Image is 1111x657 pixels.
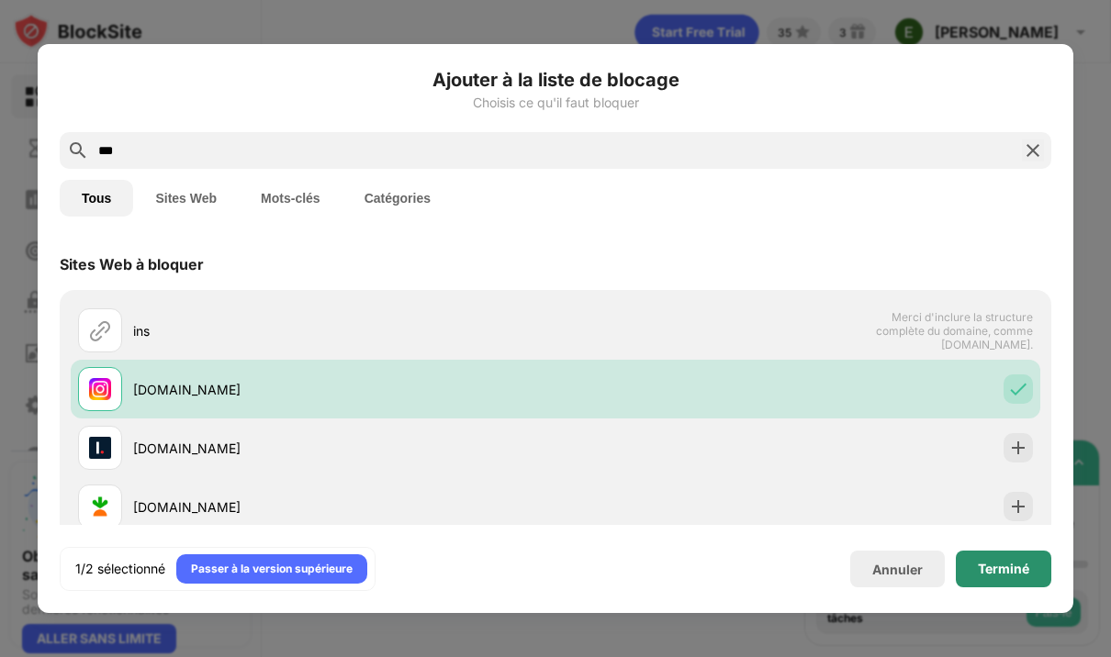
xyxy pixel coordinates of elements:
div: ins [133,321,555,340]
div: Choisis ce qu'il faut bloquer [60,95,1051,110]
div: [DOMAIN_NAME] [133,439,555,458]
div: 1/2 sélectionné [75,560,165,578]
div: [DOMAIN_NAME] [133,497,555,517]
img: favicons [89,437,111,459]
button: Sites Web [133,180,239,217]
h6: Ajouter à la liste de blocage [60,66,1051,94]
div: Terminé [978,562,1029,576]
img: favicons [89,378,111,400]
span: Merci d'inclure la structure complète du domaine, comme [DOMAIN_NAME]. [844,310,1033,351]
button: Catégories [342,180,453,217]
div: Sites Web à bloquer [60,255,204,273]
img: search.svg [67,139,89,161]
img: favicons [89,496,111,518]
div: Passer à la version supérieure [191,560,353,578]
div: [DOMAIN_NAME] [133,380,555,399]
button: Tous [60,180,133,217]
button: Mots-clés [239,180,342,217]
img: search-close [1022,139,1044,161]
div: Annuler [872,562,923,577]
img: url.svg [89,319,111,341]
